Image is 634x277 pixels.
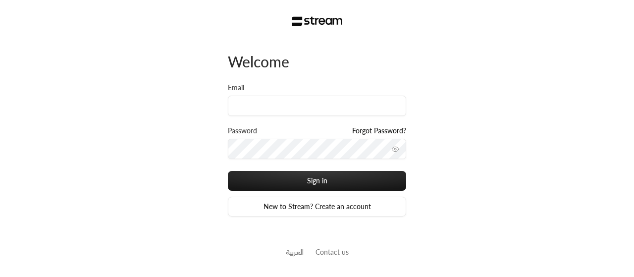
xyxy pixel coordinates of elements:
a: Forgot Password? [352,126,406,136]
button: toggle password visibility [387,141,403,157]
button: Contact us [316,247,349,257]
span: Welcome [228,53,289,70]
a: Contact us [316,248,349,256]
a: العربية [286,243,304,261]
label: Password [228,126,257,136]
label: Email [228,83,244,93]
img: Stream Logo [292,16,343,26]
a: New to Stream? Create an account [228,197,406,217]
button: Sign in [228,171,406,191]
